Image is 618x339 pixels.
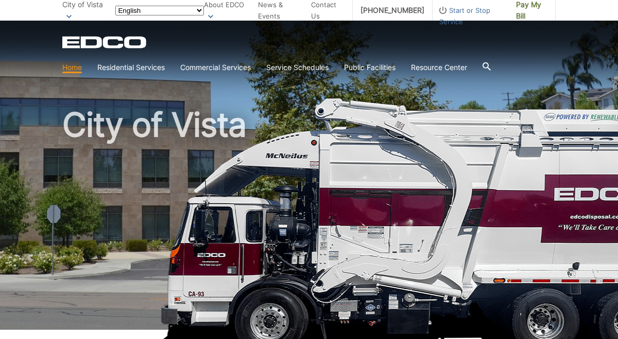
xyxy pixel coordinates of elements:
a: Resource Center [411,62,467,73]
a: Commercial Services [180,62,251,73]
h1: City of Vista [62,108,556,334]
select: Select a language [115,6,204,15]
a: Home [62,62,82,73]
a: Service Schedules [266,62,329,73]
a: EDCD logo. Return to the homepage. [62,36,148,48]
a: Residential Services [97,62,165,73]
a: Public Facilities [344,62,396,73]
